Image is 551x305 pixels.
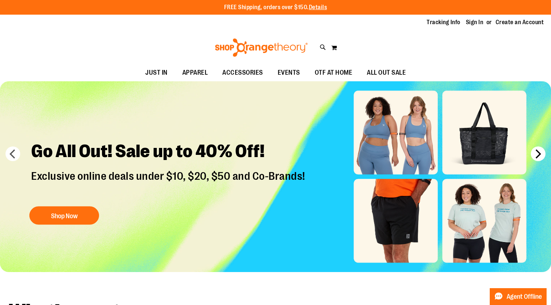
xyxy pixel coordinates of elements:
[278,64,300,81] span: EVENTS
[145,64,168,81] span: JUST IN
[222,64,263,81] span: ACCESSORIES
[214,38,309,57] img: Shop Orangetheory
[427,18,460,26] a: Tracking Info
[531,146,545,161] button: next
[496,18,544,26] a: Create an Account
[26,134,313,228] a: Go All Out! Sale up to 40% Off! Exclusive online deals under $10, $20, $50 and Co-Brands! Shop Now
[466,18,484,26] a: Sign In
[367,64,406,81] span: ALL OUT SALE
[224,3,327,12] p: FREE Shipping, orders over $150.
[182,64,208,81] span: APPAREL
[315,64,353,81] span: OTF AT HOME
[490,288,547,305] button: Agent Offline
[26,169,313,199] p: Exclusive online deals under $10, $20, $50 and Co-Brands!
[26,134,313,169] h2: Go All Out! Sale up to 40% Off!
[309,4,327,11] a: Details
[29,206,99,224] button: Shop Now
[6,146,20,161] button: prev
[507,293,542,300] span: Agent Offline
